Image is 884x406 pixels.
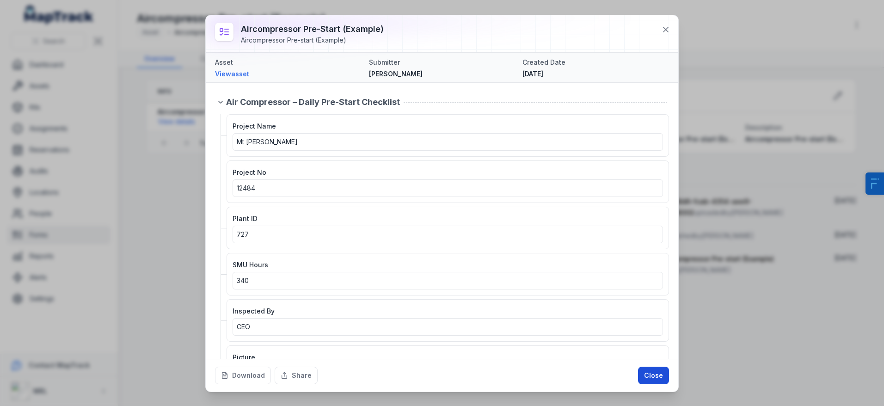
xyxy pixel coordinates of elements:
[522,70,543,78] span: [DATE]
[226,96,400,109] span: Air Compressor – Daily Pre-Start Checklist
[233,215,258,222] span: Plant ID
[233,307,275,315] span: Inspected By
[233,353,255,361] span: Picture
[237,184,255,192] span: 12484
[237,277,249,284] span: 340
[638,367,669,384] button: Close
[369,58,400,66] span: Submitter
[233,261,268,269] span: SMU Hours
[215,69,362,79] a: Viewasset
[233,122,276,130] span: Project Name
[522,70,543,78] time: 15/09/2025, 9:19:23 am
[237,230,249,238] span: 727
[369,70,423,78] span: [PERSON_NAME]
[215,367,271,384] button: Download
[237,138,298,146] span: Mt [PERSON_NAME]
[241,23,384,36] h3: Aircompressor Pre-start (Example)
[241,36,384,45] div: Aircompressor Pre-start (Example)
[215,58,233,66] span: Asset
[275,367,318,384] button: Share
[237,323,250,331] span: CEO
[233,168,266,176] span: Project No
[522,58,565,66] span: Created Date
